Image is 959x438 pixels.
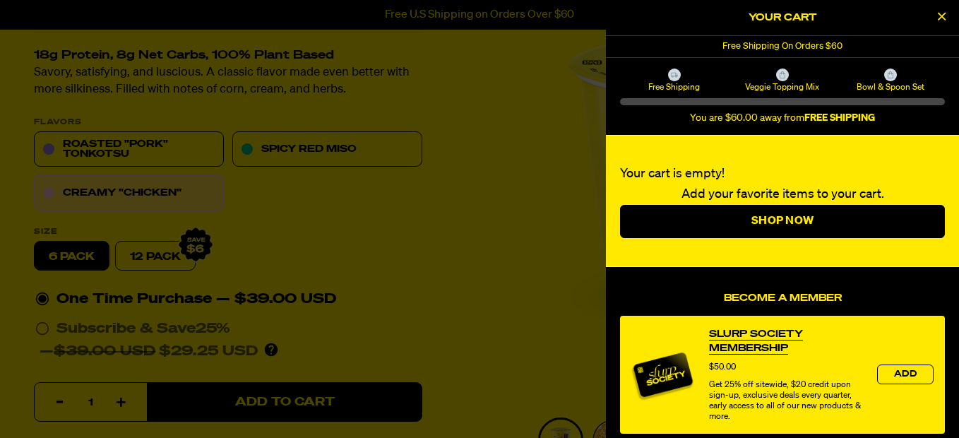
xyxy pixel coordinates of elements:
[620,292,945,304] h4: Become a Member
[709,380,863,422] div: Get 25% off sitewide, $20 credit upon sign-up, exclusive deals every quarter, early access to all...
[620,7,945,28] h2: Your Cart
[620,316,945,434] div: product
[622,81,726,93] span: Free Shipping
[709,327,863,355] a: View Slurp Society Membership
[620,184,945,205] p: Add your favorite items to your cart.
[804,113,875,123] b: FREE SHIPPING
[877,365,934,384] button: Add the product, Slurp Society Membership to Cart
[620,112,945,124] div: You are $60.00 away from
[709,363,736,372] span: $50.00
[606,136,959,267] div: Your cart is empty!
[839,81,943,93] span: Bowl & Spoon Set
[730,81,834,93] span: Veggie Topping Mix
[631,343,695,407] img: Membership image
[894,370,917,379] span: Add
[606,36,959,57] div: 1 of 1
[620,205,945,239] a: Shop Now
[931,7,952,28] button: Close Cart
